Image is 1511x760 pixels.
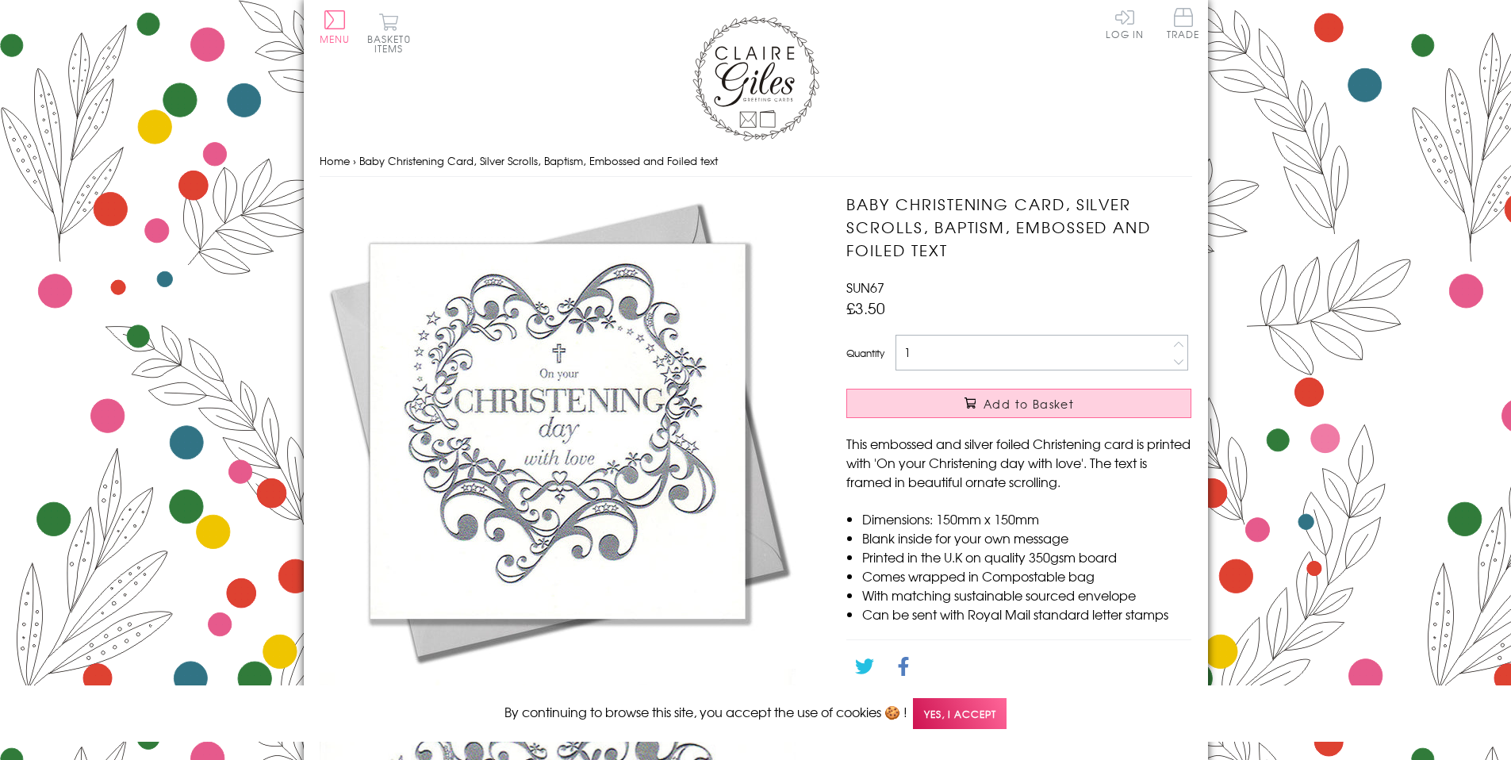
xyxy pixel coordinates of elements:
[862,547,1191,566] li: Printed in the U.K on quality 350gsm board
[862,528,1191,547] li: Blank inside for your own message
[913,698,1007,729] span: Yes, I accept
[320,145,1192,178] nav: breadcrumbs
[374,32,411,56] span: 0 items
[984,396,1074,412] span: Add to Basket
[320,32,351,46] span: Menu
[353,153,356,168] span: ›
[320,193,796,669] img: Baby Christening Card, Silver Scrolls, Baptism, Embossed and Foiled text
[862,566,1191,585] li: Comes wrapped in Compostable bag
[846,193,1191,261] h1: Baby Christening Card, Silver Scrolls, Baptism, Embossed and Foiled text
[846,346,884,360] label: Quantity
[862,509,1191,528] li: Dimensions: 150mm x 150mm
[1167,8,1200,39] span: Trade
[367,13,411,53] button: Basket0 items
[1106,8,1144,39] a: Log In
[320,10,351,44] button: Menu
[359,153,718,168] span: Baby Christening Card, Silver Scrolls, Baptism, Embossed and Foiled text
[862,585,1191,605] li: With matching sustainable sourced envelope
[692,16,819,141] img: Claire Giles Greetings Cards
[862,605,1191,624] li: Can be sent with Royal Mail standard letter stamps
[846,278,884,297] span: SUN67
[846,389,1191,418] button: Add to Basket
[320,153,350,168] a: Home
[846,434,1191,491] p: This embossed and silver foiled Christening card is printed with 'On your Christening day with lo...
[1167,8,1200,42] a: Trade
[846,297,885,319] span: £3.50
